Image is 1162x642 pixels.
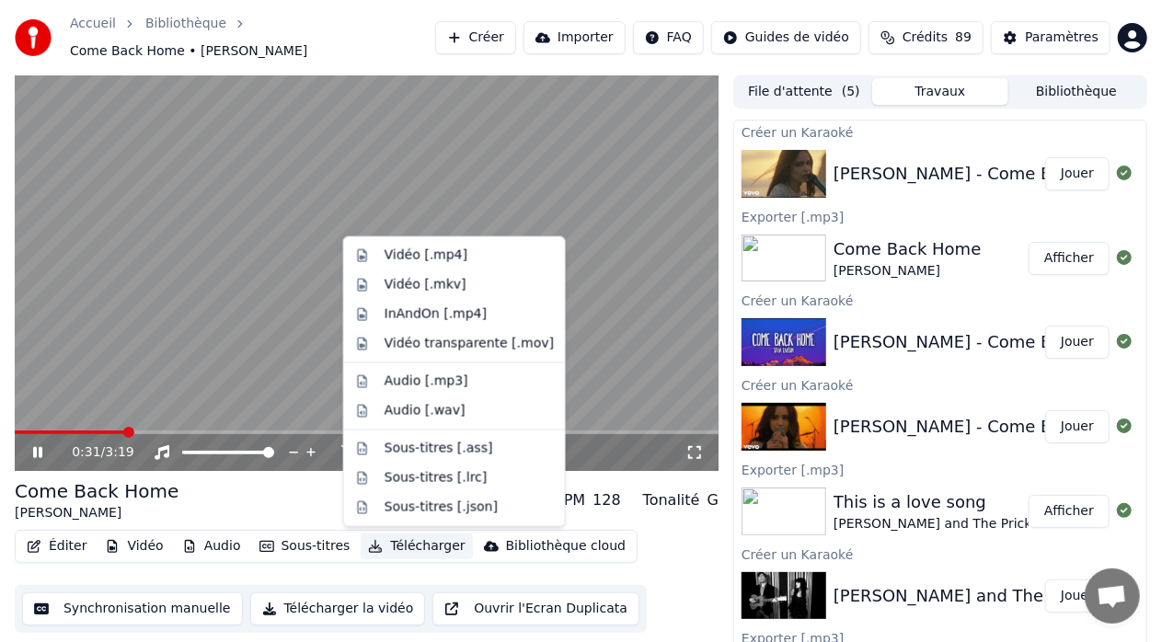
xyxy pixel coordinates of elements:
[385,469,488,487] div: Sous-titres [.lrc]
[385,499,498,517] div: Sous-titres [.json]
[70,42,307,61] span: Come Back Home • [PERSON_NAME]
[1045,326,1110,359] button: Jouer
[145,15,226,33] a: Bibliothèque
[834,329,1135,355] div: [PERSON_NAME] - Come Back Home
[736,78,872,105] button: File d'attente
[734,289,1146,311] div: Créer un Karaoké
[734,120,1146,143] div: Créer un Karaoké
[903,29,948,47] span: Crédits
[385,305,488,324] div: InAndOn [.mp4]
[834,515,1032,533] div: [PERSON_NAME] and The Prick
[175,533,248,559] button: Audio
[1029,242,1110,275] button: Afficher
[361,533,472,559] button: Télécharger
[523,21,626,54] button: Importer
[70,15,116,33] a: Accueil
[105,443,133,462] span: 3:19
[1045,157,1110,190] button: Jouer
[643,489,700,511] div: Tonalité
[250,592,426,625] button: Télécharger la vidéo
[72,443,116,462] div: /
[72,443,100,462] span: 0:31
[1085,568,1140,624] div: Ouvrir le chat
[98,533,170,559] button: Vidéo
[872,78,1008,105] button: Travaux
[1045,579,1110,613] button: Jouer
[593,489,621,511] div: 128
[834,161,1135,187] div: [PERSON_NAME] - Come Back Home
[869,21,984,54] button: Crédits89
[991,21,1110,54] button: Paramètres
[1008,78,1145,105] button: Bibliothèque
[432,592,639,625] button: Ouvrir l'Ecran Duplicata
[19,533,94,559] button: Éditer
[435,21,516,54] button: Créer
[70,15,435,61] nav: breadcrumb
[1045,410,1110,443] button: Jouer
[834,236,982,262] div: Come Back Home
[734,373,1146,396] div: Créer un Karaoké
[834,489,1032,515] div: This is a love song
[15,19,52,56] img: youka
[385,276,466,294] div: Vidéo [.mkv]
[15,504,178,522] div: [PERSON_NAME]
[554,489,585,511] div: BPM
[711,21,861,54] button: Guides de vidéo
[708,489,719,511] div: G
[955,29,972,47] span: 89
[734,543,1146,565] div: Créer un Karaoké
[842,83,860,101] span: ( 5 )
[385,373,468,391] div: Audio [.mp3]
[834,414,1135,440] div: [PERSON_NAME] - Come Back Home
[734,205,1146,227] div: Exporter [.mp3]
[1025,29,1099,47] div: Paramètres
[22,592,243,625] button: Synchronisation manuelle
[834,262,982,281] div: [PERSON_NAME]
[633,21,704,54] button: FAQ
[385,335,554,353] div: Vidéo transparente [.mov]
[506,537,626,556] div: Bibliothèque cloud
[385,440,493,458] div: Sous-titres [.ass]
[734,458,1146,480] div: Exporter [.mp3]
[1029,495,1110,528] button: Afficher
[15,478,178,504] div: Come Back Home
[252,533,358,559] button: Sous-titres
[385,402,466,420] div: Audio [.wav]
[385,246,467,265] div: Vidéo [.mp4]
